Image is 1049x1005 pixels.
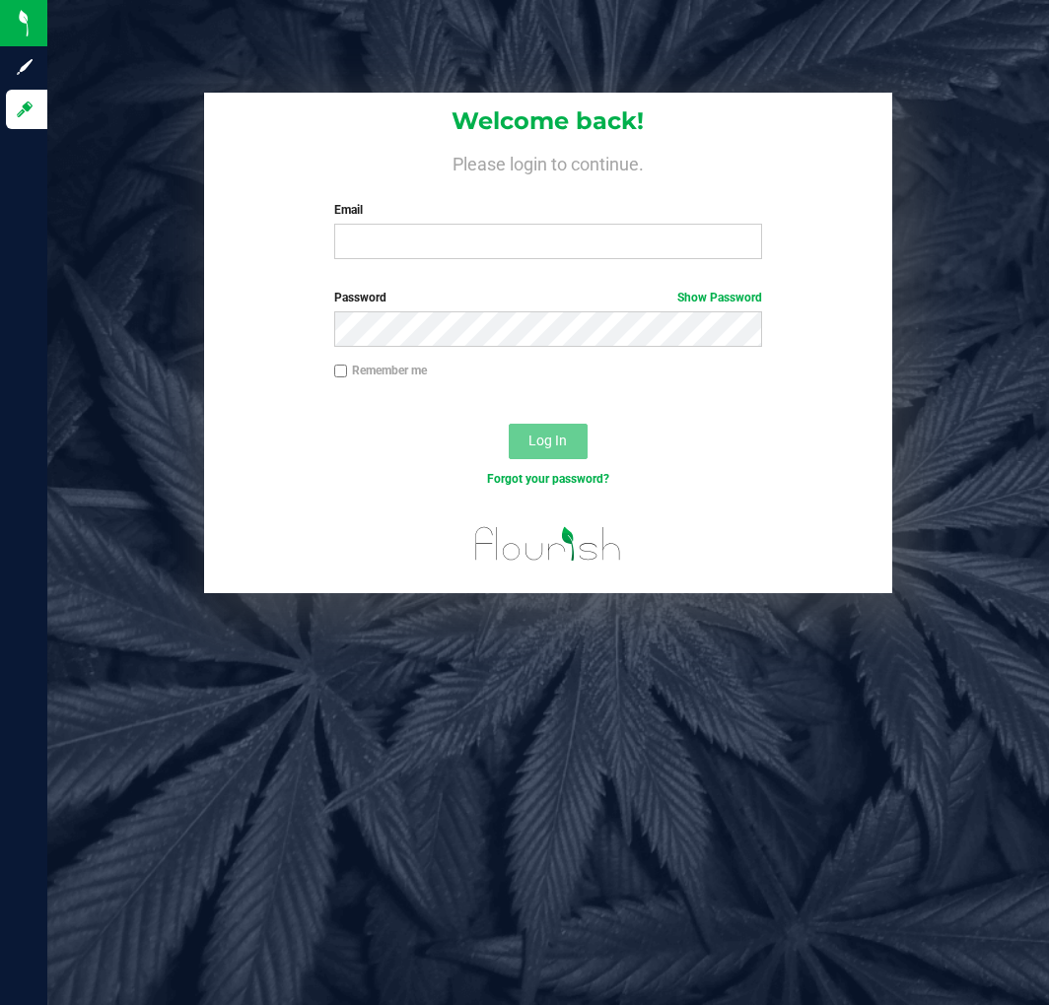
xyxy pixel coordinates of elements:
[334,362,427,379] label: Remember me
[15,100,35,119] inline-svg: Log in
[204,108,891,134] h1: Welcome back!
[462,508,634,579] img: flourish_logo.svg
[677,291,762,304] a: Show Password
[334,291,386,304] span: Password
[334,365,348,378] input: Remember me
[528,433,567,448] span: Log In
[334,201,763,219] label: Email
[204,150,891,173] h4: Please login to continue.
[15,57,35,77] inline-svg: Sign up
[509,424,588,459] button: Log In
[487,472,609,486] a: Forgot your password?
